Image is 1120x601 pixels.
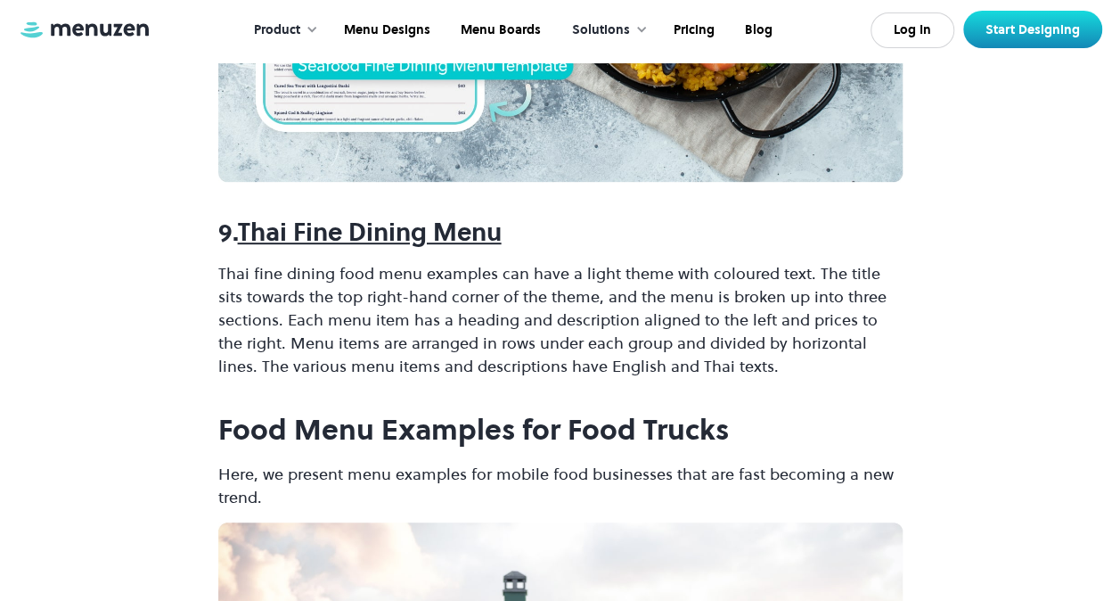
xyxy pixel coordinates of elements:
a: Start Designing [963,11,1102,48]
p: Here, we present menu examples for mobile food businesses that are fast becoming a new trend. [218,463,903,509]
a: Menu Designs [327,3,444,58]
a: Pricing [657,3,728,58]
div: Solutions [554,3,657,58]
a: Thai Fine Dining Menu [238,215,502,249]
strong: Food Menu Examples for Food Trucks [218,410,729,449]
a: Menu Boards [444,3,554,58]
div: Solutions [572,21,630,40]
div: Product [236,3,327,58]
p: Thai fine dining food menu examples can have a light theme with coloured text. The title sits tow... [218,262,903,378]
a: Blog [728,3,786,58]
strong: 9. [218,215,238,249]
div: Product [254,21,300,40]
a: Log In [871,12,954,48]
